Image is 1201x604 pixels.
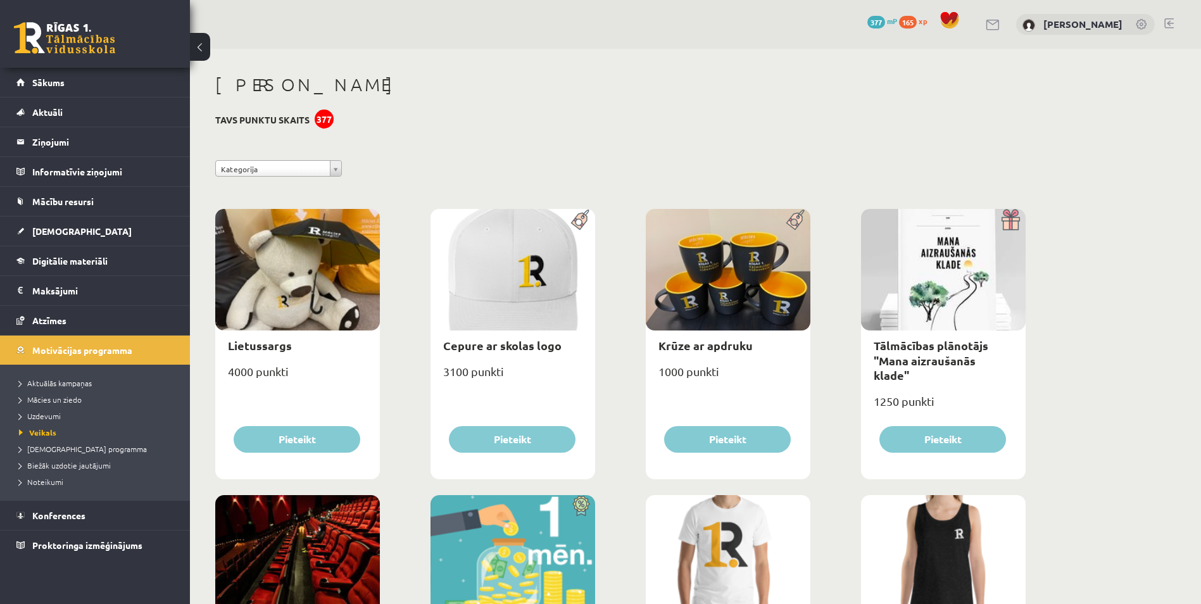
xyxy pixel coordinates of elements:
a: 165 xp [899,16,933,26]
span: Motivācijas programma [32,344,132,356]
a: Maksājumi [16,276,174,305]
a: [DEMOGRAPHIC_DATA] [16,217,174,246]
a: Informatīvie ziņojumi [16,157,174,186]
a: [PERSON_NAME] [1043,18,1122,30]
span: Mācību resursi [32,196,94,207]
span: Proktoringa izmēģinājums [32,539,142,551]
a: Sākums [16,68,174,97]
h3: Tavs punktu skaits [215,115,310,125]
a: Rīgas 1. Tālmācības vidusskola [14,22,115,54]
div: 4000 punkti [215,361,380,393]
button: Pieteikt [879,426,1006,453]
span: mP [887,16,897,26]
a: Biežāk uzdotie jautājumi [19,460,177,471]
legend: Informatīvie ziņojumi [32,157,174,186]
legend: Ziņojumi [32,127,174,156]
span: Biežāk uzdotie jautājumi [19,460,111,470]
a: Noteikumi [19,476,177,488]
a: Proktoringa izmēģinājums [16,531,174,560]
div: 1000 punkti [646,361,810,393]
button: Pieteikt [234,426,360,453]
a: Mācību resursi [16,187,174,216]
span: [DEMOGRAPHIC_DATA] [32,225,132,237]
a: Uzdevumi [19,410,177,422]
a: Atzīmes [16,306,174,335]
a: Krūze ar apdruku [658,338,753,353]
span: 165 [899,16,917,28]
img: Atlaide [567,495,595,517]
legend: Maksājumi [32,276,174,305]
a: Cepure ar skolas logo [443,338,562,353]
a: Digitālie materiāli [16,246,174,275]
a: Kategorija [215,160,342,177]
span: [DEMOGRAPHIC_DATA] programma [19,444,147,454]
a: 377 mP [867,16,897,26]
span: Konferences [32,510,85,521]
span: Digitālie materiāli [32,255,108,267]
a: Aktuāli [16,98,174,127]
div: 377 [315,110,334,129]
div: 1250 punkti [861,391,1026,422]
img: Inga Revina [1022,19,1035,32]
a: Konferences [16,501,174,530]
a: Motivācijas programma [16,336,174,365]
img: Dāvana ar pārsteigumu [997,209,1026,230]
a: Lietussargs [228,338,292,353]
div: 3100 punkti [431,361,595,393]
span: Sākums [32,77,65,88]
span: Noteikumi [19,477,63,487]
button: Pieteikt [664,426,791,453]
span: 377 [867,16,885,28]
span: Veikals [19,427,56,437]
span: Mācies un ziedo [19,394,82,405]
span: Aktuālās kampaņas [19,378,92,388]
button: Pieteikt [449,426,575,453]
a: Ziņojumi [16,127,174,156]
span: Atzīmes [32,315,66,326]
a: [DEMOGRAPHIC_DATA] programma [19,443,177,455]
span: Kategorija [221,161,325,177]
a: Aktuālās kampaņas [19,377,177,389]
img: Populāra prece [567,209,595,230]
a: Tālmācības plānotājs "Mana aizraušanās klade" [874,338,988,382]
a: Mācies un ziedo [19,394,177,405]
span: Aktuāli [32,106,63,118]
h1: [PERSON_NAME] [215,74,1026,96]
span: Uzdevumi [19,411,61,421]
a: Veikals [19,427,177,438]
img: Populāra prece [782,209,810,230]
span: xp [919,16,927,26]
